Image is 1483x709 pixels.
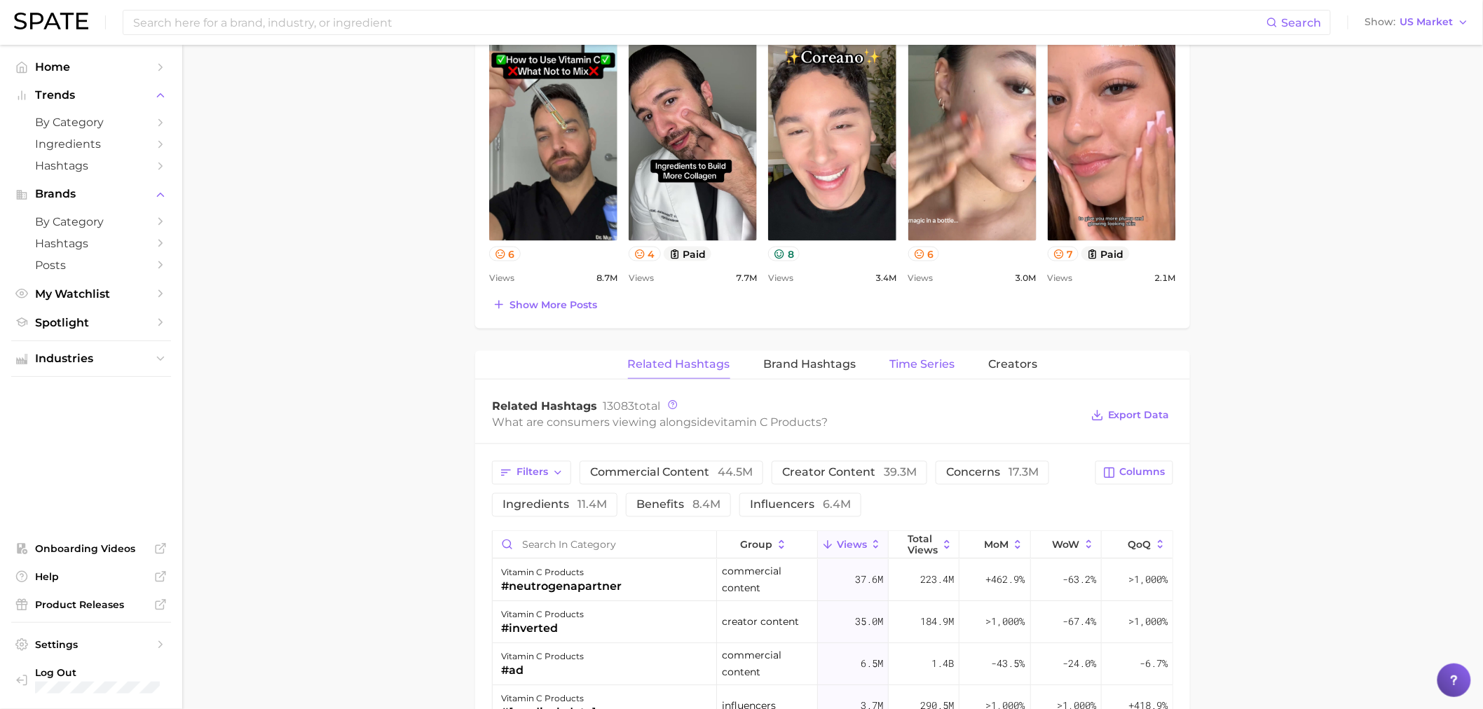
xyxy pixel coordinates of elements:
[492,399,597,413] span: Related Hashtags
[736,270,757,287] span: 7.7m
[1155,270,1176,287] span: 2.1m
[501,607,584,624] div: vitamin c products
[11,184,171,205] button: Brands
[493,644,1173,686] button: vitamin c products#adcommercial content6.5m1.4b-43.5%-24.0%-6.7%
[992,656,1025,673] span: -43.5%
[818,532,889,559] button: Views
[1095,461,1173,485] button: Columns
[750,500,851,511] span: influencers
[989,358,1038,371] span: Creators
[1048,247,1079,261] button: 7
[1128,539,1151,551] span: QoQ
[1102,532,1173,559] button: QoQ
[493,602,1173,644] button: vitamin c products#invertedcreator content35.0m184.9m>1,000%-67.4%>1,000%
[946,467,1039,479] span: concerns
[1081,247,1130,261] button: paid
[1016,270,1037,287] span: 3.0m
[722,563,812,597] span: commercial content
[489,247,521,261] button: 6
[35,352,147,365] span: Industries
[590,467,753,479] span: commercial content
[920,572,954,588] span: 223.4m
[855,572,883,588] span: 37.6m
[11,254,171,276] a: Posts
[908,247,940,261] button: 6
[501,663,584,680] div: #ad
[11,56,171,78] a: Home
[492,413,1081,432] div: What are consumers viewing alongside ?
[984,539,1009,551] span: MoM
[493,560,1173,602] button: vitamin c products#neutrogenapartnercommercial content37.6m223.4m+462.9%-63.2%>1,000%
[578,498,607,511] span: 11.4m
[1062,572,1096,588] span: -63.2%
[501,691,596,708] div: vitamin c products
[629,270,654,287] span: Views
[35,116,147,129] span: by Category
[768,247,800,261] button: 8
[11,155,171,177] a: Hashtags
[517,467,548,479] span: Filters
[11,594,171,615] a: Product Releases
[1128,615,1168,628] span: >1,000%
[11,538,171,559] a: Onboarding Videos
[35,316,147,329] span: Spotlight
[501,621,584,638] div: #inverted
[493,532,716,558] input: Search in category
[35,159,147,172] span: Hashtags
[986,615,1025,628] span: >1,000%
[35,287,147,301] span: My Watchlist
[722,647,812,681] span: commercial content
[920,614,954,631] span: 184.9m
[11,634,171,655] a: Settings
[1053,539,1080,551] span: WoW
[1108,410,1170,422] span: Export Data
[986,572,1025,588] span: +462.9%
[501,649,584,666] div: vitamin c products
[35,638,147,651] span: Settings
[931,656,954,673] span: 1.4b
[1362,13,1472,32] button: ShowUS Market
[35,666,224,679] span: Log Out
[1009,466,1039,479] span: 17.3m
[11,662,171,698] a: Log out. Currently logged in with e-mail lauren.alexander@emersongroup.com.
[35,259,147,272] span: Posts
[768,270,793,287] span: Views
[1140,656,1168,673] span: -6.7%
[501,565,622,581] div: vitamin c products
[959,532,1030,559] button: MoM
[11,233,171,254] a: Hashtags
[1120,467,1166,479] span: Columns
[764,358,856,371] span: Brand Hashtags
[823,498,851,511] span: 6.4m
[1048,270,1073,287] span: Views
[489,270,514,287] span: Views
[884,466,917,479] span: 39.3m
[722,614,799,631] span: creator content
[35,570,147,583] span: Help
[714,416,821,429] span: vitamin c products
[890,358,955,371] span: Time Series
[1062,656,1096,673] span: -24.0%
[35,89,147,102] span: Trends
[35,137,147,151] span: Ingredients
[501,579,622,596] div: #neutrogenapartner
[628,358,730,371] span: Related Hashtags
[1400,18,1454,26] span: US Market
[908,534,938,556] span: Total Views
[1365,18,1396,26] span: Show
[664,247,712,261] button: paid
[629,247,661,261] button: 4
[11,348,171,369] button: Industries
[35,188,147,200] span: Brands
[861,656,883,673] span: 6.5m
[1128,573,1168,586] span: >1,000%
[837,539,867,551] span: Views
[11,312,171,333] a: Spotlight
[1282,16,1322,29] span: Search
[11,133,171,155] a: Ingredients
[692,498,720,511] span: 8.4m
[603,399,660,413] span: total
[11,283,171,305] a: My Watchlist
[35,215,147,228] span: by Category
[1031,532,1102,559] button: WoW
